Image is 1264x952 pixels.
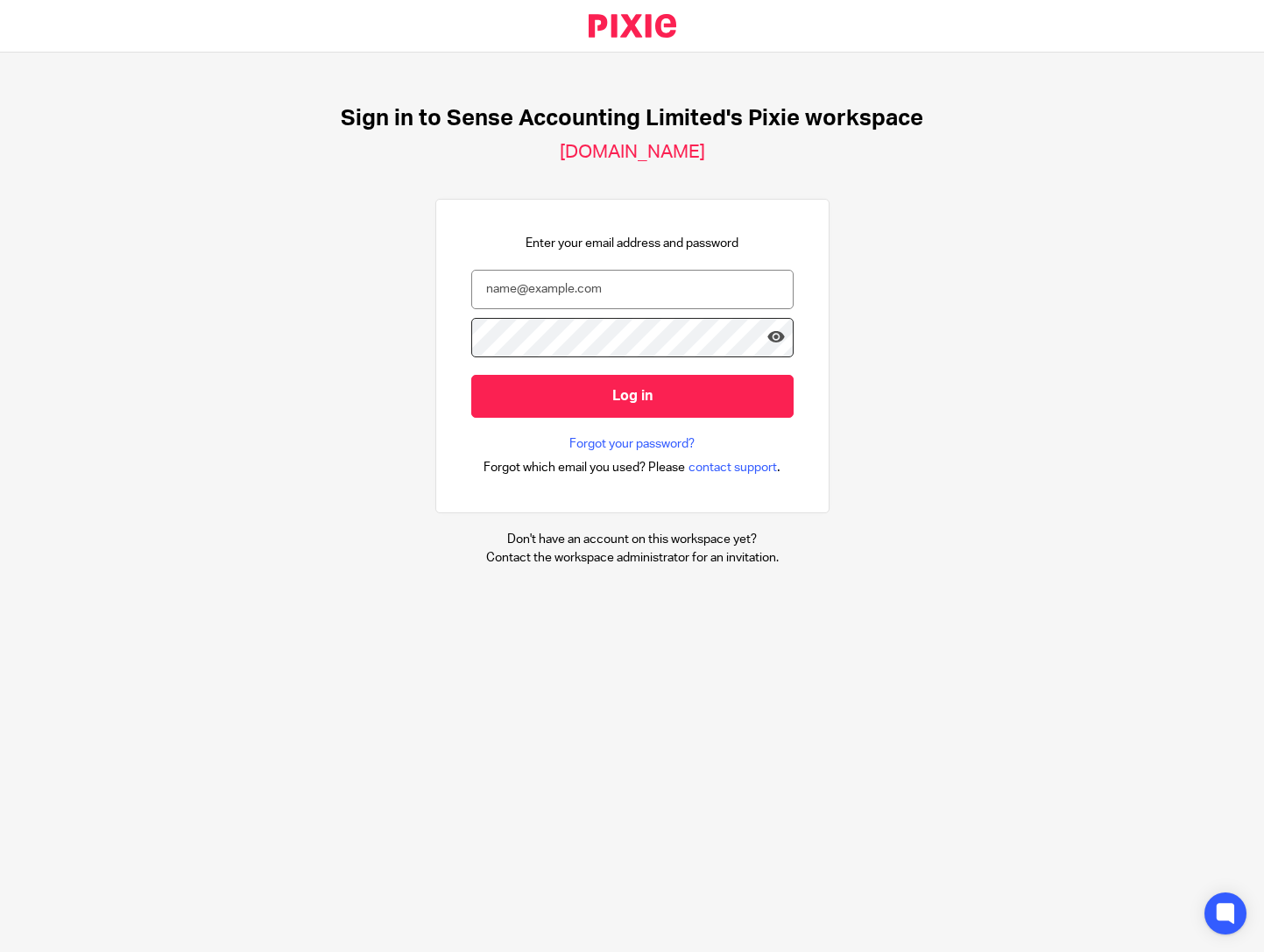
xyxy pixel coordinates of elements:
[526,235,738,252] p: Enter your email address and password
[486,549,779,567] p: Contact the workspace administrator for an invitation.
[484,457,780,477] div: .
[341,105,923,132] h1: Sign in to Sense Accounting Limited's Pixie workspace
[569,435,695,453] a: Forgot your password?
[471,270,794,309] input: name@example.com
[688,459,777,476] span: contact support
[486,531,779,548] p: Don't have an account on this workspace yet?
[560,141,705,164] h2: [DOMAIN_NAME]
[471,375,794,418] input: Log in
[484,459,685,476] span: Forgot which email you used? Please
